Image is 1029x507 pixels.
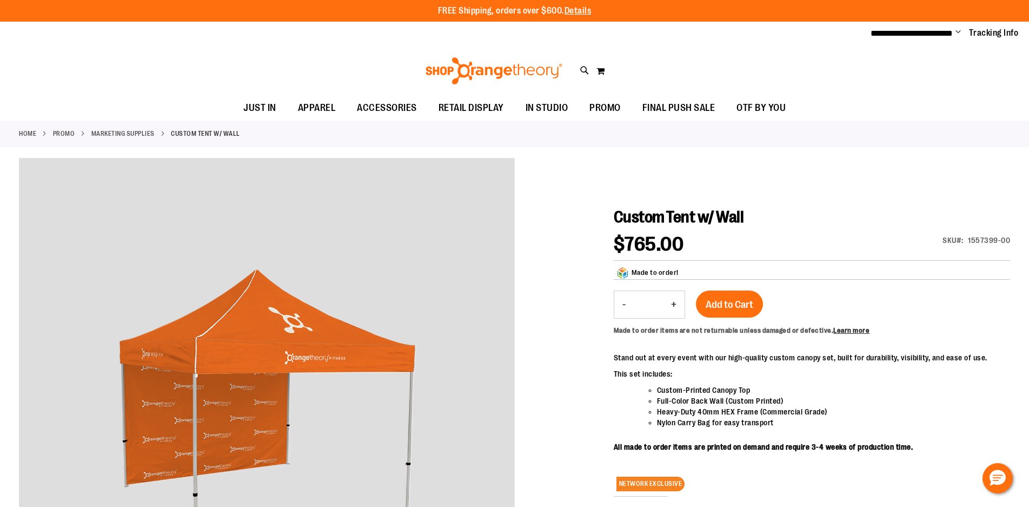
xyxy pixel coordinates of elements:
[657,406,987,417] li: Heavy-Duty 40mm HEX Frame (Commercial Grade)
[942,236,964,245] strong: SKU
[233,96,287,121] a: JUST IN
[657,385,987,396] li: Custom-Printed Canopy Top
[614,352,987,363] p: Stand out at every event with our high-quality custom canopy set, built for durability, visibilit...
[614,233,684,255] span: $765.00
[515,96,579,121] a: IN STUDIO
[955,28,961,38] button: Account menu
[632,267,679,279] div: Made to order!
[565,6,592,16] a: Details
[298,96,336,120] span: APPAREL
[982,463,1013,493] button: Hello, have a question? Let’s chat.
[736,96,786,120] span: OTF BY YOU
[657,417,987,428] li: Nylon Carry Bag for easy transport
[19,129,36,139] a: Home
[614,368,987,379] p: This set includes:
[616,477,685,491] span: NETWORK EXCLUSIVE
[287,96,347,121] a: APPAREL
[438,5,592,17] p: FREE Shipping, orders over $600.
[614,326,1010,336] div: Made to order items are not returnable unless damaged or defective.
[357,96,417,120] span: ACCESSORIES
[614,443,913,451] span: All made to order items are printed on demand and require 3-4 weeks of production time.
[589,96,621,120] span: PROMO
[614,208,744,226] span: Custom Tent w/ Wall
[53,129,75,139] a: PROMO
[171,129,240,139] strong: Custom Tent w/ Wall
[526,96,568,120] span: IN STUDIO
[346,96,428,121] a: ACCESSORIES
[91,129,155,139] a: Marketing Supplies
[833,326,869,334] a: Learn more
[243,96,276,120] span: JUST IN
[663,291,685,318] button: Increase product quantity
[969,27,1019,39] a: Tracking Info
[424,57,564,84] img: Shop Orangetheory
[706,299,753,311] span: Add to Cart
[726,96,796,121] a: OTF BY YOU
[428,96,515,121] a: RETAIL DISPLAY
[579,96,632,120] a: PROMO
[696,291,763,318] button: Add to Cart
[968,235,1010,246] div: 1557399-00
[634,292,663,318] input: Product quantity
[657,396,987,406] li: Full-Color Back Wall (Custom Printed)
[632,96,726,121] a: FINAL PUSH SALE
[614,291,634,318] button: Decrease product quantity
[642,96,715,120] span: FINAL PUSH SALE
[439,96,504,120] span: RETAIL DISPLAY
